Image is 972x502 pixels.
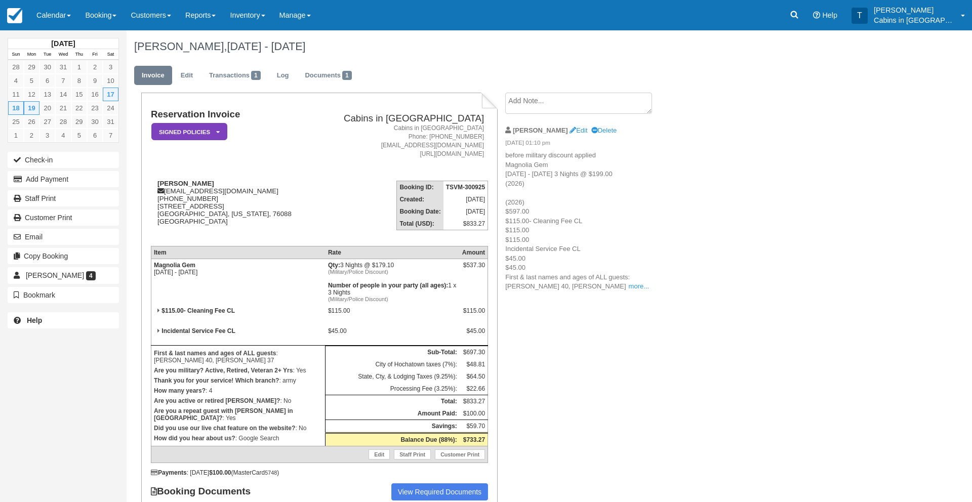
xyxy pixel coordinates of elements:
strong: How did you hear about us? [154,435,235,442]
td: $833.27 [460,395,488,407]
strong: [PERSON_NAME] [157,180,214,187]
a: 15 [71,88,87,101]
a: 7 [103,129,118,142]
a: 11 [8,88,24,101]
i: Help [813,12,820,19]
th: Mon [24,49,39,60]
th: Balance Due (88%): [326,433,460,446]
strong: Qty [328,262,340,269]
a: 3 [103,60,118,74]
strong: [PERSON_NAME] [513,127,568,134]
a: 10 [103,74,118,88]
a: 8 [71,74,87,88]
td: [DATE] - [DATE] [151,259,325,305]
th: Booking Date: [397,205,443,218]
a: View Required Documents [391,483,489,500]
a: Log [269,66,297,86]
td: $115.00 [326,305,460,325]
a: Staff Print [394,449,431,459]
em: [DATE] 01:10 pm [505,139,676,150]
p: before military discount applied Magnolia Gem [DATE] - [DATE] 3 Nights @ $199.00 (2026) (2026) $5... [505,151,676,291]
strong: $100.00 [209,469,231,476]
a: 16 [87,88,103,101]
h1: Reservation Invoice [151,109,315,120]
p: : 4 [154,386,322,396]
a: 18 [8,101,24,115]
a: [PERSON_NAME] 4 [8,267,119,283]
a: Customer Print [435,449,485,459]
th: Total: [326,395,460,407]
span: Help [822,11,837,19]
a: 13 [39,88,55,101]
th: Created: [397,193,443,205]
th: Sub-Total: [326,346,460,358]
th: Item [151,246,325,259]
th: Total (USD): [397,218,443,230]
a: 17 [103,88,118,101]
p: : army [154,375,322,386]
td: $22.66 [460,383,488,395]
th: Sat [103,49,118,60]
th: Thu [71,49,87,60]
a: 25 [8,115,24,129]
a: 23 [87,101,103,115]
td: $48.81 [460,358,488,370]
a: 19 [24,101,39,115]
th: Amount Paid: [326,407,460,420]
p: : Google Search [154,433,322,443]
div: $45.00 [462,327,485,343]
a: 4 [8,74,24,88]
h1: [PERSON_NAME], [134,40,848,53]
a: Edit [369,449,390,459]
strong: Did you use our live chat feature on the website? [154,425,295,432]
a: 6 [39,74,55,88]
button: Email [8,229,119,245]
a: Edit [173,66,200,86]
strong: Are you military? Active, Retired, Veteran 2+ Yrs [154,367,293,374]
img: checkfront-main-nav-mini-logo.png [7,8,22,23]
div: T [852,8,868,24]
p: : [PERSON_NAME] 40, [PERSON_NAME] 37 [154,348,322,365]
address: Cabins in [GEOGRAPHIC_DATA] Phone: [PHONE_NUMBER] [EMAIL_ADDRESS][DOMAIN_NAME] [URL][DOMAIN_NAME] [319,124,484,159]
a: 20 [39,101,55,115]
p: : Yes [154,365,322,375]
span: 1 [342,71,352,80]
strong: Payments [151,469,187,476]
strong: TSVM-300925 [446,184,485,191]
th: Fri [87,49,103,60]
a: 29 [24,60,39,74]
em: (Military/Police Discount) [328,296,457,302]
a: more... [629,282,649,290]
strong: Are you active or retired [PERSON_NAME]? [154,397,280,404]
a: 7 [55,74,71,88]
button: Bookmark [8,287,119,303]
span: [DATE] - [DATE] [227,40,305,53]
a: Documents1 [297,66,359,86]
strong: Incidental Service Fee CL [161,327,235,334]
p: [PERSON_NAME] [874,5,955,15]
strong: Number of people in your party (all ages) [328,282,448,289]
th: Rate [326,246,460,259]
div: [EMAIL_ADDRESS][DOMAIN_NAME] [PHONE_NUMBER] [STREET_ADDRESS] [GEOGRAPHIC_DATA], [US_STATE], 76088... [151,180,315,238]
button: Copy Booking [8,248,119,264]
a: 5 [24,74,39,88]
td: $45.00 [326,325,460,346]
em: Signed Policies [151,123,227,141]
th: Sun [8,49,24,60]
td: $100.00 [460,407,488,420]
th: Booking ID: [397,181,443,194]
th: Tue [39,49,55,60]
a: Delete [591,127,617,134]
a: Transactions1 [201,66,268,86]
td: $697.30 [460,346,488,358]
a: 2 [87,60,103,74]
strong: Magnolia Gem [154,262,195,269]
b: Help [27,316,42,324]
a: Help [8,312,119,328]
a: 24 [103,101,118,115]
a: 1 [71,60,87,74]
h2: Cabins in [GEOGRAPHIC_DATA] [319,113,484,124]
a: 14 [55,88,71,101]
td: State, Cty, & Lodging Taxes (9.25%): [326,370,460,383]
a: 30 [39,60,55,74]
